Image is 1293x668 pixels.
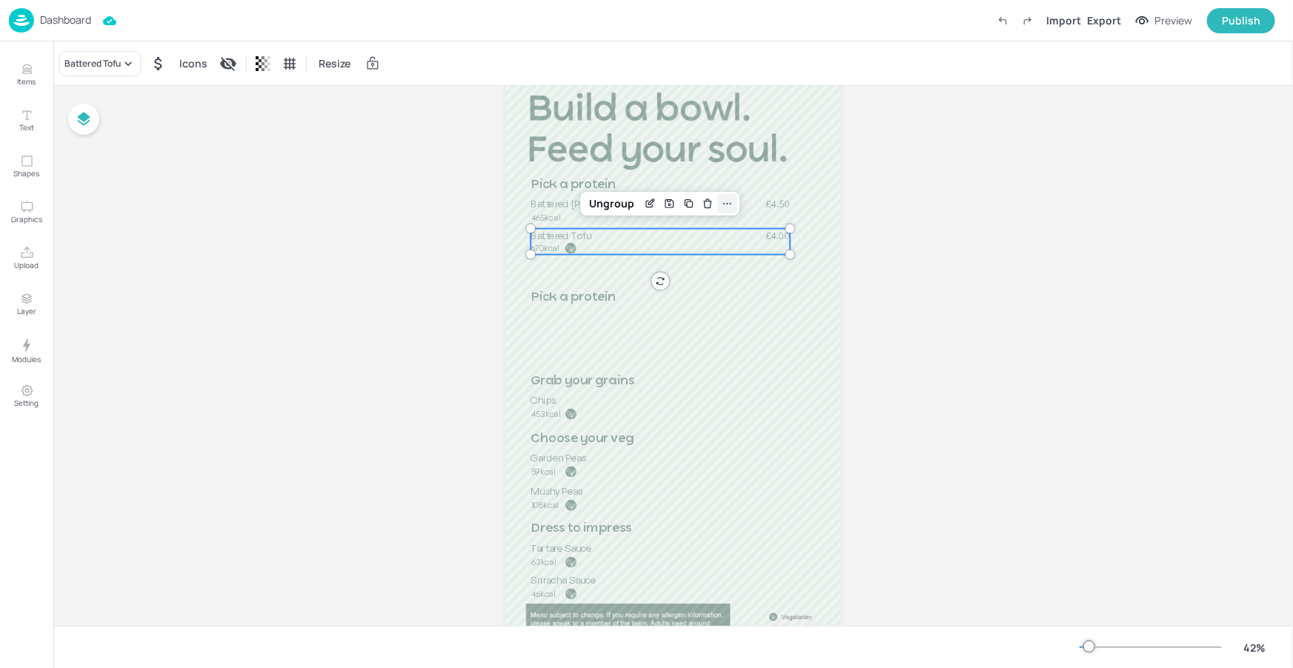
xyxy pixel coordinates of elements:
[1087,13,1121,28] div: Export
[531,213,559,223] span: 465kcal
[531,198,651,210] span: Battered [PERSON_NAME]
[176,52,210,76] div: Icons
[531,409,560,419] span: 453kcal
[147,52,170,76] div: Hide symbol
[531,451,586,464] span: Garden Peas
[679,194,699,213] div: Duplicate
[531,394,556,407] span: Chips
[316,56,353,71] span: Resize
[1207,8,1275,33] button: Publish
[699,194,718,213] div: Delete
[531,432,634,445] span: Choose your veg
[531,522,632,535] span: Dress to impress
[1237,640,1272,655] div: 42 %
[531,467,555,477] span: 59kcal
[584,194,641,213] div: Ungroup
[1222,13,1260,29] div: Publish
[531,500,558,510] span: 108kcal
[40,15,91,25] p: Dashboard
[1154,13,1192,29] div: Preview
[531,243,559,253] span: 670kcal
[1046,13,1081,28] div: Import
[1127,10,1201,32] button: Preview
[9,8,34,33] img: logo-86c26b7e.jpg
[990,8,1015,33] label: Undo (Ctrl + Z)
[64,57,121,70] div: Battered Tofu
[660,194,679,213] div: Save Layout
[765,230,790,242] span: £4.00
[531,230,591,242] span: Battered Tofu
[531,375,634,387] span: Grab your grains
[531,557,556,567] span: 63kcal
[1015,8,1040,33] label: Redo (Ctrl + Y)
[531,485,583,498] span: Mushy Peas
[531,178,616,191] span: Pick a protein
[531,291,616,304] span: Pick a protein
[765,198,790,210] span: £4.50
[531,573,596,586] span: Sriracha Sauce
[216,52,240,76] div: Display condition
[531,589,555,599] span: 46kcal
[641,194,660,213] div: Edit Item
